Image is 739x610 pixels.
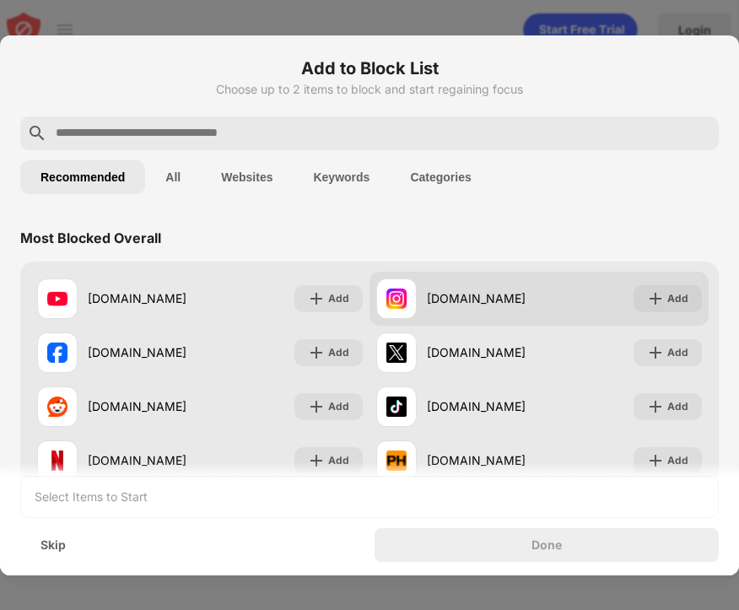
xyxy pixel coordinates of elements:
div: [DOMAIN_NAME] [88,451,200,469]
div: Add [667,398,688,415]
div: Most Blocked Overall [20,229,161,246]
img: favicons [386,289,407,309]
div: Select Items to Start [35,489,148,505]
div: Add [667,452,688,469]
div: Done [531,538,562,552]
div: Add [667,344,688,361]
div: [DOMAIN_NAME] [88,343,200,361]
div: Add [667,290,688,307]
button: Keywords [293,160,390,194]
button: Recommended [20,160,145,194]
div: [DOMAIN_NAME] [427,397,539,415]
div: [DOMAIN_NAME] [427,451,539,469]
div: [DOMAIN_NAME] [88,289,200,307]
img: favicons [386,451,407,471]
img: favicons [386,397,407,417]
img: search.svg [27,123,47,143]
div: [DOMAIN_NAME] [427,289,539,307]
div: [DOMAIN_NAME] [88,397,200,415]
button: Categories [390,160,491,194]
div: Add [328,452,349,469]
button: All [145,160,201,194]
div: Add [328,344,349,361]
h6: Add to Block List [20,56,719,81]
img: favicons [47,451,67,471]
img: favicons [47,289,67,309]
img: favicons [47,343,67,363]
div: Skip [40,538,66,552]
button: Websites [201,160,293,194]
div: [DOMAIN_NAME] [427,343,539,361]
div: Add [328,398,349,415]
div: Choose up to 2 items to block and start regaining focus [20,83,719,96]
img: favicons [47,397,67,417]
div: Add [328,290,349,307]
img: favicons [386,343,407,363]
